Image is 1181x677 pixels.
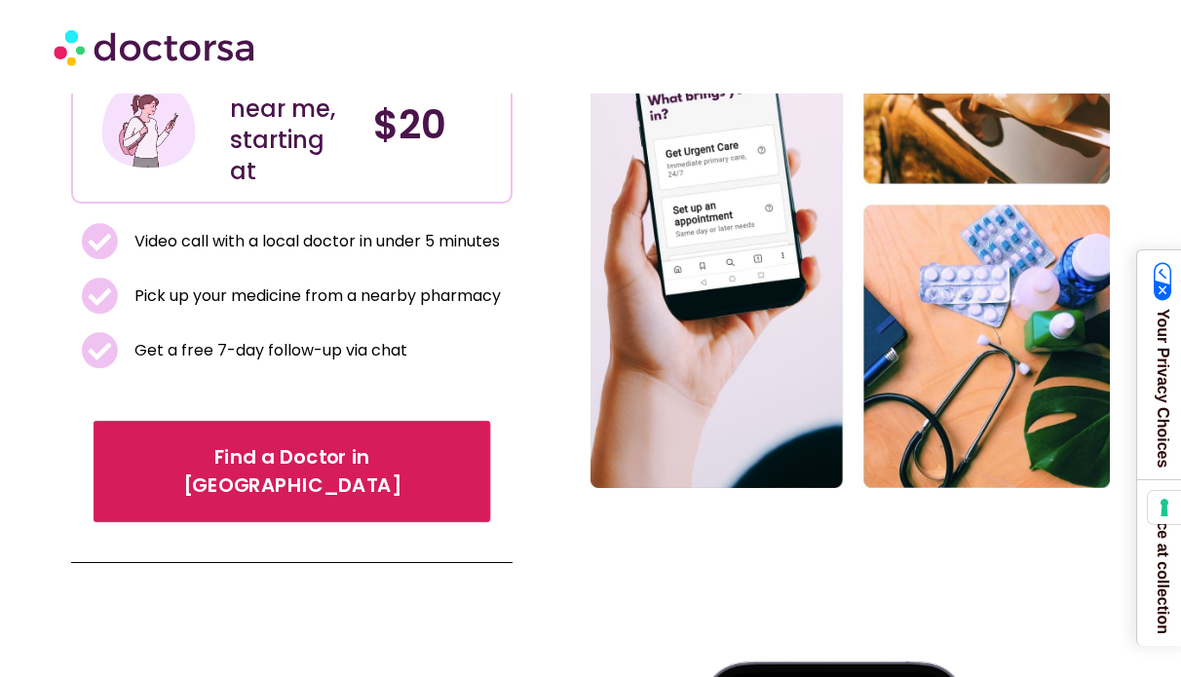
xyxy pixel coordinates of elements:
[130,337,407,364] span: Get a free 7-day follow-up via chat
[130,282,501,310] span: Pick up your medicine from a nearby pharmacy
[1148,491,1181,524] button: Your consent preferences for tracking technologies
[120,444,463,501] span: Find a Doctor in [GEOGRAPHIC_DATA]
[130,228,500,255] span: Video call with a local doctor in under 5 minutes
[230,62,353,187] div: Doctor near me, starting at
[373,101,496,148] h4: $20
[99,76,198,174] img: Illustration depicting a young woman in a casual outfit, engaged with her smartphone. She has a p...
[93,421,490,522] a: Find a Doctor in [GEOGRAPHIC_DATA]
